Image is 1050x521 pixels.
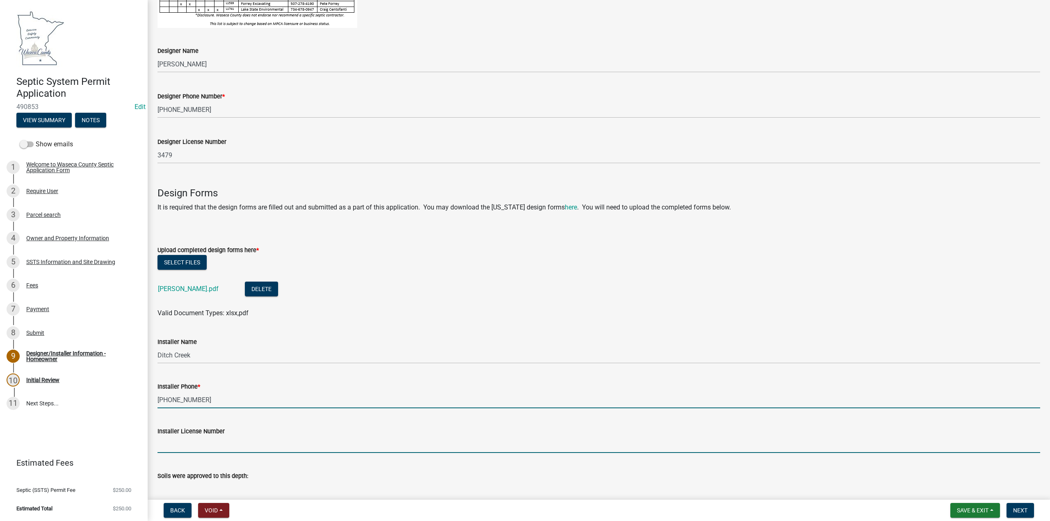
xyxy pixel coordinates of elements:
div: Initial Review [26,377,59,383]
label: Designer Name [157,48,199,54]
h4: Design Forms [157,187,1040,199]
label: Designer License Number [157,139,226,145]
label: Soils were approved to this depth: [157,473,248,479]
div: 2 [7,184,20,198]
div: Fees [26,282,38,288]
p: It is required that the design forms are filled out and submitted as a part of this application. ... [157,202,1040,212]
div: Owner and Property Information [26,235,109,241]
div: 1 [7,161,20,174]
div: Parcel search [26,212,61,218]
div: Designer/Installer Information - Homeowner [26,350,135,362]
button: View Summary [16,113,72,127]
div: 6 [7,279,20,292]
div: Submit [26,330,44,336]
div: 7 [7,303,20,316]
div: 3 [7,208,20,221]
img: Waseca County, Minnesota [16,9,65,67]
wm-modal-confirm: Delete Document [245,286,278,293]
div: Require User [26,188,58,194]
div: 4 [7,232,20,245]
label: Upload completed design forms here [157,248,259,253]
button: Save & Exit [950,503,1000,518]
button: Select files [157,255,207,270]
span: Next [1013,507,1027,514]
button: Notes [75,113,106,127]
div: 5 [7,255,20,268]
label: Installer License Number [157,429,225,435]
span: $250.00 [113,487,131,493]
div: 11 [7,397,20,410]
span: 490853 [16,103,131,111]
button: Back [164,503,192,518]
label: Designer Phone Number [157,94,225,100]
a: Estimated Fees [7,455,135,471]
span: Estimated Total [16,506,52,511]
div: SSTS Information and Site Drawing [26,259,115,265]
span: $250.00 [113,506,131,511]
a: Edit [135,103,146,111]
div: 8 [7,326,20,339]
div: Welcome to Waseca County Septic Application Form [26,162,135,173]
label: Installer Phone [157,384,200,390]
button: Void [198,503,229,518]
label: Installer Name [157,339,197,345]
a: [PERSON_NAME].pdf [158,285,219,293]
wm-modal-confirm: Edit Application Number [135,103,146,111]
span: Save & Exit [957,507,988,514]
div: 10 [7,373,20,387]
button: Delete [245,282,278,296]
label: Show emails [20,139,73,149]
h4: Septic System Permit Application [16,76,141,100]
div: Payment [26,306,49,312]
span: Back [170,507,185,514]
button: Next [1007,503,1034,518]
wm-modal-confirm: Summary [16,117,72,124]
div: 9 [7,350,20,363]
span: Void [205,507,218,514]
wm-modal-confirm: Notes [75,117,106,124]
span: Valid Document Types: xlsx,pdf [157,309,249,317]
span: Septic (SSTS) Permit Fee [16,487,75,493]
a: here [565,203,577,211]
